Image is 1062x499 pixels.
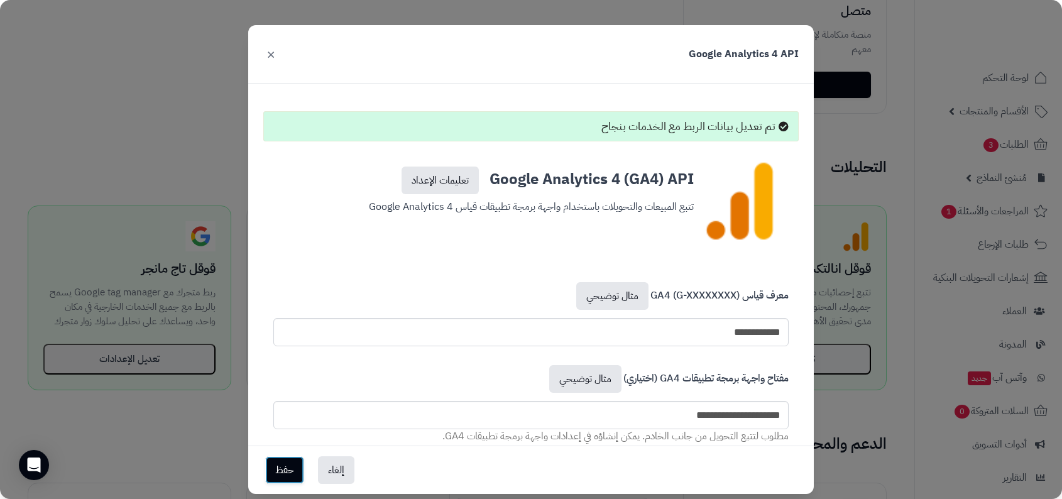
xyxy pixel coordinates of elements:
small: مطلوب لتتبع التحويل من جانب الخادم. يمكن إنشاؤه في إعدادات واجهة برمجة تطبيقات GA4. [442,429,789,444]
p: تتبع المبيعات والتحويلات باستخدام واجهة برمجة تطبيقات قياس Google Analytics 4 [368,194,694,216]
label: مفتاح واجهة برمجة تطبيقات GA4 (اختياري) [547,365,789,398]
div: Open Intercom Messenger [19,450,49,480]
label: معرف قياس GA4 (G-XXXXXXXX) [574,282,789,315]
button: إلغاء [318,456,354,484]
div: تم تعديل بيانات الربط مع الخدمات بنجاح [263,111,799,141]
a: مثال توضيحي [576,282,649,310]
a: مثال توضيحي [549,365,621,393]
button: × [263,40,278,68]
a: تعليمات الإعداد [402,167,479,194]
h3: Google Analytics 4 API [689,47,799,62]
button: حفظ [265,456,304,484]
img: apps.png [699,162,780,241]
h3: Google Analytics 4 (GA4) API [368,162,694,194]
